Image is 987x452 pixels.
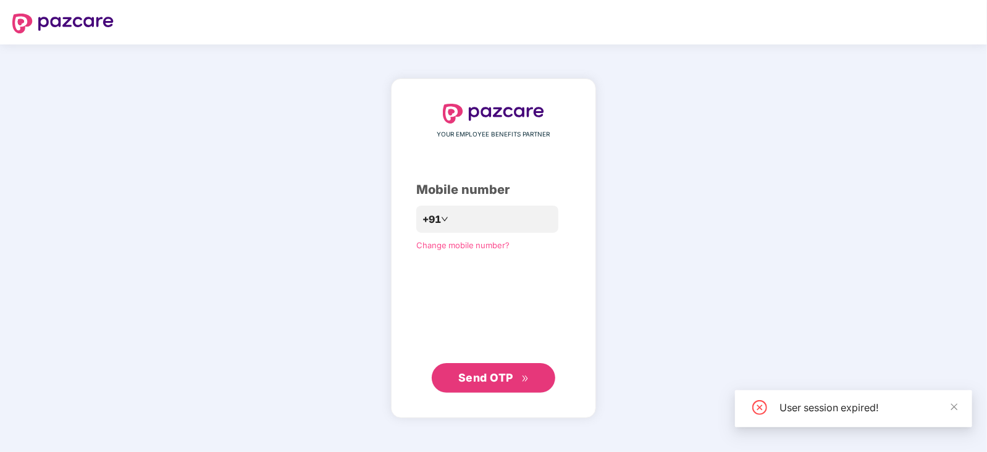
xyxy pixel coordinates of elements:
[779,400,957,415] div: User session expired!
[12,14,114,33] img: logo
[432,363,555,393] button: Send OTPdouble-right
[752,400,767,415] span: close-circle
[458,371,513,384] span: Send OTP
[437,130,550,140] span: YOUR EMPLOYEE BENEFITS PARTNER
[416,180,571,199] div: Mobile number
[416,240,510,250] a: Change mobile number?
[441,216,448,223] span: down
[422,212,441,227] span: +91
[521,375,529,383] span: double-right
[443,104,544,123] img: logo
[950,403,959,411] span: close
